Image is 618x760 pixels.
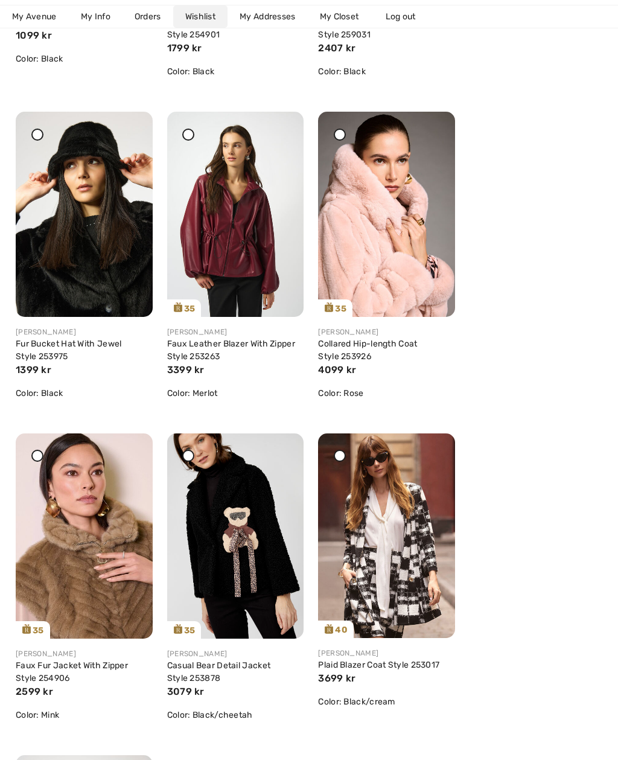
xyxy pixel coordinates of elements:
[173,5,228,28] a: Wishlist
[318,327,455,337] div: [PERSON_NAME]
[123,5,173,28] a: Orders
[16,30,52,41] span: 1099 kr
[318,339,417,362] a: Collared Hip-length Coat Style 253926
[167,387,304,400] div: Color: Merlot
[16,660,128,683] a: Faux Fur Jacket With Zipper Style 254906
[16,433,153,639] img: joseph-ribkoff-jackets-blazers-mink_254906c_2_8096_search.jpg
[167,433,304,639] a: 35
[318,112,455,316] a: 35
[318,660,439,670] a: Plaid Blazer Coat Style 253017
[318,112,455,316] img: joseph-ribkoff-jackets-blazers-rose_253926b_9_6c86_search.jpg
[318,672,355,684] span: 3699 kr
[318,42,355,54] span: 2407 kr
[228,5,308,28] a: My Addresses
[167,660,271,683] a: Casual Bear Detail Jacket Style 253878
[69,5,123,28] a: My Info
[167,112,304,316] img: joseph-ribkoff-jackets-blazers-merlot_253263a_1_410c_search.jpg
[374,5,440,28] a: Log out
[318,65,455,78] div: Color: Black
[16,339,122,362] a: Fur Bucket Hat With Jewel Style 253975
[167,339,295,362] a: Faux Leather Blazer With Zipper Style 253263
[16,686,53,697] span: 2599 kr
[308,5,371,28] a: My Closet
[16,327,153,337] div: [PERSON_NAME]
[16,387,153,400] div: Color: Black
[167,17,277,40] a: High-waist Tiered Midi Skirt Style 254901
[318,433,455,638] img: joseph-ribkoff-outerwear-black-cream_253017_1_75e6_search.jpg
[167,433,304,639] img: frank-lyman-jackets-blazers-black-cheetah_253878_3_bdd0_search.jpg
[16,364,51,375] span: 1399 kr
[16,53,153,65] div: Color: Black
[318,364,356,375] span: 4099 kr
[318,433,455,638] a: 40
[318,648,455,659] div: [PERSON_NAME]
[318,387,455,400] div: Color: Rose
[16,112,153,316] img: joseph-ribkoff-accessories-black_253975_2_f85b_search.jpg
[167,327,304,337] div: [PERSON_NAME]
[167,364,205,375] span: 3399 kr
[16,433,153,639] a: 35
[16,709,153,721] div: Color: Mink
[16,648,153,659] div: [PERSON_NAME]
[167,709,304,721] div: Color: Black/cheetah
[167,112,304,316] a: 35
[167,648,304,659] div: [PERSON_NAME]
[167,42,202,54] span: 1799 kr
[167,686,205,697] span: 3079 kr
[167,65,304,78] div: Color: Black
[12,10,57,23] span: My Avenue
[318,695,455,708] div: Color: Black/cream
